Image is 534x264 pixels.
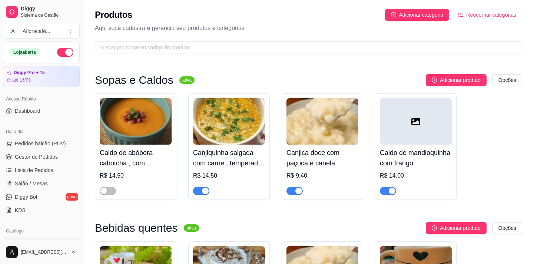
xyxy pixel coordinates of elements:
[466,11,516,19] span: Reodernar categorias
[12,77,31,83] article: até 16/09
[15,180,48,187] span: Salão / Mesas
[23,27,50,35] div: Afloracafé ...
[380,171,452,180] div: R$ 14,00
[452,9,522,21] button: Reodernar categorias
[3,164,80,176] a: Lista de Pedidos
[15,107,40,115] span: Dashboard
[15,153,58,161] span: Gestor de Pedidos
[432,77,437,83] span: plus-circle
[3,191,80,203] a: Diggy Botnovo
[3,225,80,237] div: Catálogo
[193,171,265,180] div: R$ 14,50
[498,76,516,84] span: Opções
[21,6,77,12] span: Diggy
[380,148,452,168] h4: Caldo de mandioquinha com frango
[193,98,265,145] img: product-image
[100,171,172,180] div: R$ 14,50
[3,126,80,138] div: Dia a dia
[286,171,358,180] div: R$ 9,40
[3,66,80,87] a: Diggy Pro + 15até 16/09
[184,224,199,232] sup: ativa
[15,207,26,214] span: KDS
[3,243,80,261] button: [EMAIL_ADDRESS][DOMAIN_NAME]
[15,166,53,174] span: Lista de Pedidos
[3,237,80,249] a: Produtos
[99,43,512,52] input: Buscar por nome ou código do produto
[14,70,45,76] article: Diggy Pro + 15
[3,204,80,216] a: KDS
[3,138,80,149] button: Pedidos balcão (PDV)
[286,98,358,145] img: product-image
[3,178,80,189] a: Salão / Mesas
[9,48,40,56] div: Loja aberta
[21,12,77,18] span: Sistema de Gestão
[440,76,481,84] span: Adicionar produto
[3,24,80,39] button: Select a team
[385,9,450,21] button: Adicionar categoria
[458,12,463,17] span: ordered-list
[193,148,265,168] h4: Canjiquinha salgada com carne , temperada com pedacinhos de linguiça levemente apimentada
[3,93,80,105] div: Acesso Rápido
[9,27,17,35] span: A
[15,140,66,147] span: Pedidos balcão (PDV)
[492,74,522,86] button: Opções
[426,222,487,234] button: Adicionar produto
[432,225,437,231] span: plus-circle
[21,249,68,255] span: [EMAIL_ADDRESS][DOMAIN_NAME]
[426,74,487,86] button: Adicionar produto
[95,224,178,232] h3: Bebidas quentes
[15,239,36,247] span: Produtos
[179,76,195,84] sup: ativa
[391,12,396,17] span: plus-circle
[95,9,132,21] h2: Produtos
[3,3,80,21] a: DiggySistema de Gestão
[100,98,172,145] img: product-image
[498,224,516,232] span: Opções
[57,48,73,57] button: Alterar Status
[3,105,80,117] a: Dashboard
[15,193,37,201] span: Diggy Bot
[3,151,80,163] a: Gestor de Pedidos
[399,11,444,19] span: Adicionar categoria
[492,222,522,234] button: Opções
[95,76,173,85] h3: Sopas e Caldos
[286,148,358,168] h4: Canjica doce com paçoca e canela
[440,224,481,232] span: Adicionar produto
[100,148,172,168] h4: Caldo de abóbora cabotcha , com calabresa
[95,24,522,33] p: Aqui você cadastra e gerencia seu produtos e categorias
